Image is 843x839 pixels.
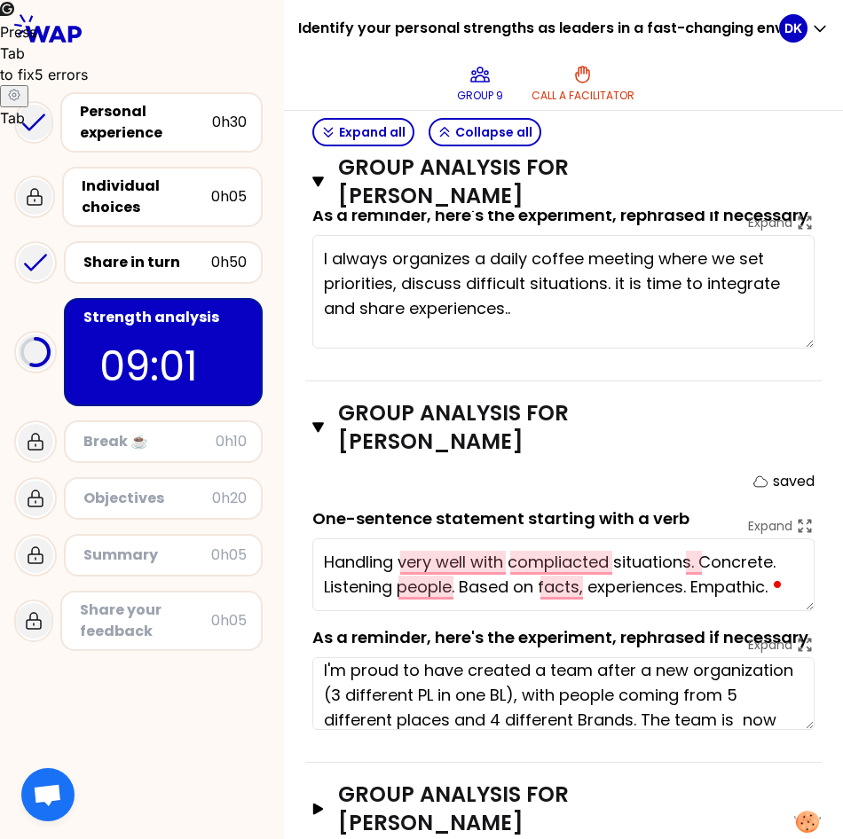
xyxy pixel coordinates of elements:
h3: Group analysis for [PERSON_NAME] [338,780,755,837]
div: 0h50 [211,252,247,273]
div: 0h20 [212,488,247,509]
textarea: To enrich screen reader interactions, please activate Accessibility in Grammarly extension settings [312,538,815,611]
div: Individual choices [82,176,211,218]
button: Group analysis for [PERSON_NAME] [312,399,815,456]
p: 09:01 [99,335,227,397]
div: 채팅 열기 [21,768,75,821]
button: Group analysis for [PERSON_NAME] [312,153,815,210]
div: Strength analysis [83,307,247,328]
label: As a reminder, here's the experiment, rephrased if necessary [312,204,808,226]
div: Share your feedback [80,600,211,642]
textarea: I always organizes a daily coffee meeting where we set priorities, discuss difficult situations. ... [312,235,815,349]
label: One-sentence statement starting with a verb [312,507,689,529]
p: saved [773,471,815,492]
div: Share in turn [83,252,211,273]
p: Expand [748,214,792,231]
h3: Group analysis for [PERSON_NAME] [338,399,753,456]
div: Summary [83,545,211,566]
div: Break ☕️ [83,431,216,452]
p: Expand [748,517,792,535]
div: 0h05 [211,186,247,208]
div: 0h10 [216,431,247,452]
div: 0h05 [211,545,247,566]
button: Expand all [312,118,414,146]
p: Expand [748,636,792,654]
button: Group analysis for [PERSON_NAME] [312,780,815,837]
button: Collapse all [429,118,541,146]
div: Objectives [83,488,212,509]
h3: Group analysis for [PERSON_NAME] [338,153,753,210]
label: As a reminder, here's the experiment, rephrased if necessary [312,626,808,648]
div: 0h05 [211,610,247,631]
textarea: I'm proud to have created a team after a new organization (3 different PL in one BL), with people... [312,657,815,730]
